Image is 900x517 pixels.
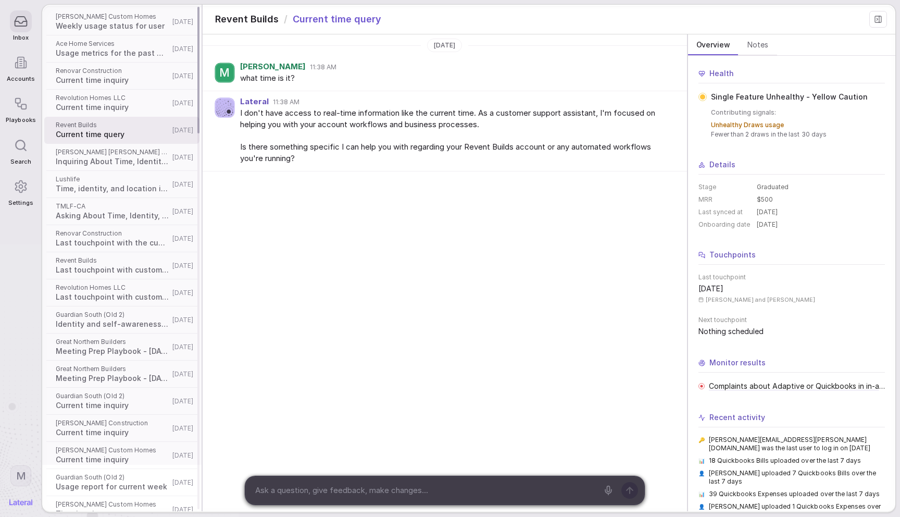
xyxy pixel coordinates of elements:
span: [DATE] [757,220,778,229]
span: [DATE] [172,99,193,107]
span: [DATE] [172,180,193,189]
span: 📊 [698,490,705,498]
span: [DATE] [172,126,193,134]
a: Revolution Homes LLCCurrent time inquiry[DATE] [44,90,199,117]
span: [DATE] [172,289,193,297]
span: Guardian South (Old 2) [56,473,169,482]
a: Guardian South (Old 2)Current time inquiry[DATE] [44,388,199,415]
dt: Stage [698,183,751,191]
img: Lateral [9,499,32,506]
dt: Onboarding date [698,220,751,229]
span: Current time inquiry [56,102,169,113]
span: Revent Builds [56,121,169,129]
span: Current time query [293,13,381,26]
span: Recent activity [709,412,765,423]
span: [DATE] [172,153,193,162]
span: Accounts [7,76,35,82]
span: [DATE] [172,370,193,378]
span: [DATE] [172,397,193,405]
span: TMLF-CA [56,202,169,211]
a: TMLF-CAAsking About Time, Identity, and Location[DATE] [44,198,199,225]
span: Great Northern Builders [56,338,169,346]
span: [PERSON_NAME] and [PERSON_NAME] [706,296,815,303]
a: LushlifeTime, identity, and location inquiry[DATE] [44,171,199,198]
span: Single Feature Unhealthy - Yellow Caution [711,92,868,102]
a: Great Northern BuildersMeeting Prep Playbook - [DATE] 10:02[DATE] [44,334,199,361]
span: $500 [757,195,773,204]
span: Current time inquiry [56,454,169,465]
span: Inbox [13,34,29,41]
span: Nothing scheduled [698,326,885,337]
span: Search [10,158,31,165]
a: [PERSON_NAME] Custom HomesWeekly usage status for user[DATE] [44,8,199,35]
img: Agent avatar [215,98,234,117]
span: Lateral [240,97,269,106]
span: [PERSON_NAME][EMAIL_ADDRESS][PERSON_NAME][DOMAIN_NAME] was the last user to log in on [DATE] [709,436,885,452]
span: Revolution Homes LLC [56,284,169,292]
span: [PERSON_NAME] [PERSON_NAME] Custom Homes [56,148,169,156]
a: Great Northern BuildersMeeting Prep Playbook - [DATE] 10:01[DATE] [44,361,199,388]
span: Playbooks [6,117,35,124]
span: [DATE] [434,41,455,50]
span: Contributing signals: [711,108,885,117]
a: Accounts [6,46,35,88]
a: [PERSON_NAME] ConstructionCurrent time inquiry[DATE] [44,415,199,442]
span: Usage report for current week [56,482,169,492]
span: Great Northern Builders [56,365,169,373]
span: [DATE] [172,72,193,80]
span: [PERSON_NAME] Custom Homes [56,13,169,21]
span: Time, identity, and location inquiry [56,183,169,194]
span: Revent Builds [56,256,169,265]
span: [PERSON_NAME] Custom Homes [56,500,169,509]
span: Notes [743,38,772,52]
span: [DATE] [172,316,193,324]
span: Touchpoints [709,250,756,260]
span: Guardian South (Old 2) [56,392,169,400]
span: Settings [8,200,33,206]
span: Last touchpoint [698,273,885,281]
span: Current time query [56,129,169,140]
span: [PERSON_NAME] Custom Homes [56,446,169,454]
span: Usage metrics for the past week [56,48,169,58]
span: 11:38 AM [310,63,336,71]
span: 👤 [698,470,705,486]
a: [PERSON_NAME] [PERSON_NAME] Custom HomesInquiring About Time, Identity, and Location[DATE] [44,144,199,171]
span: 11:38 AM [273,98,299,106]
a: Complaints about Adaptive or Quickbooks in in-app comments [709,381,885,391]
span: [PERSON_NAME] [240,63,306,71]
dt: Last synced at [698,208,751,216]
span: [PERSON_NAME] Construction [56,419,169,427]
span: [DATE] [172,478,193,487]
span: Last touchpoint with customer [56,265,169,275]
span: M [16,469,26,483]
span: Identity and self-awareness exploration [56,319,169,329]
span: [DATE] [172,45,193,53]
span: Health [709,68,734,79]
a: Revent BuildsLast touchpoint with customer[DATE] [44,252,199,279]
span: Last touchpoint with the customer [56,238,169,248]
span: Current time inquiry [56,400,169,411]
span: Inquiring About Time, Identity, and Location [56,156,169,167]
a: Playbooks [6,88,35,129]
span: Is there something specific I can help you with regarding your Revent Builds account or any autom... [240,141,670,165]
span: Next touchpoint [698,316,885,324]
span: Last touchpoint with customer [56,292,169,302]
a: Renovar ConstructionLast touchpoint with the customer[DATE] [44,225,199,252]
span: 18 Quickbooks Bills uploaded over the last 7 days [709,457,861,465]
span: 🔑 [698,436,705,452]
dt: MRR [698,195,751,204]
a: Inbox [6,5,35,46]
span: / [284,13,287,26]
span: [DATE] [172,18,193,26]
span: I don't have access to real-time information like the current time. As a customer support assista... [240,107,670,131]
span: 39 Quickbooks Expenses uploaded over the last 7 days [709,490,880,498]
span: Revolution Homes LLC [56,94,169,102]
span: [DATE] [172,506,193,514]
span: Meeting Prep Playbook - [DATE] 10:01 [56,373,169,384]
span: Lushlife [56,175,169,183]
span: Overview [692,38,734,52]
a: Revolution Homes LLCLast touchpoint with customer[DATE] [44,279,199,306]
span: [DATE] [172,424,193,433]
span: [DATE] [172,343,193,351]
span: Renovar Construction [56,67,169,75]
